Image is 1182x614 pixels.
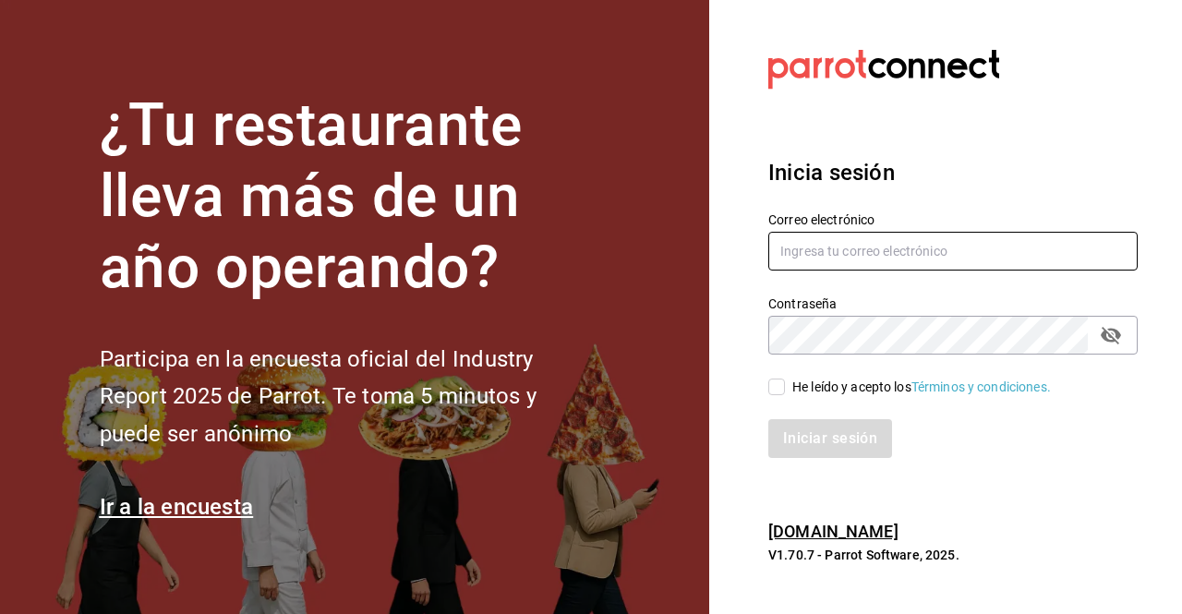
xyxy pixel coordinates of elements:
[768,546,1138,564] p: V1.70.7 - Parrot Software, 2025.
[768,522,899,541] a: [DOMAIN_NAME]
[768,156,1138,189] h3: Inicia sesión
[768,213,1138,226] label: Correo electrónico
[1095,319,1127,351] button: passwordField
[100,90,598,303] h1: ¿Tu restaurante lleva más de un año operando?
[792,378,1051,397] div: He leído y acepto los
[768,297,1138,310] label: Contraseña
[768,232,1138,271] input: Ingresa tu correo electrónico
[100,494,254,520] a: Ir a la encuesta
[100,341,598,453] h2: Participa en la encuesta oficial del Industry Report 2025 de Parrot. Te toma 5 minutos y puede se...
[911,379,1051,394] a: Términos y condiciones.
